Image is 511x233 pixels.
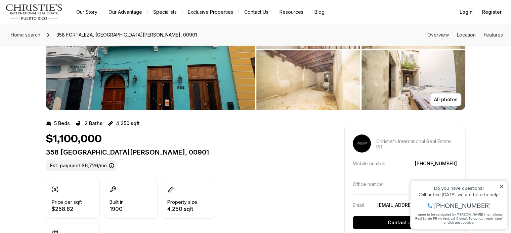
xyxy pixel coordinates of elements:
a: Resources [274,7,309,17]
a: Our Advantage [103,7,147,17]
a: [PHONE_NUMBER] [415,161,457,166]
div: Do you have questions? [7,15,97,20]
span: [PHONE_NUMBER] [28,32,84,38]
label: Est. payment: $6,726/mo [46,160,117,171]
p: Mobile number [353,161,386,166]
p: 4,250 sqft [167,206,197,212]
img: logo [5,4,63,20]
span: Home search [11,32,40,38]
a: Specialists [148,7,182,17]
p: 358 [GEOGRAPHIC_DATA][PERSON_NAME], 00901 [46,148,320,156]
p: 5 Beds [54,121,70,126]
p: 4,250 sqft [116,121,140,126]
a: Home search [8,30,43,40]
button: All photos [430,93,461,106]
p: $258.82 [52,206,82,212]
p: Email [353,202,364,208]
button: View image gallery [361,50,465,110]
p: Property size [167,199,197,205]
button: Contact agent [353,216,457,229]
button: Register [478,5,506,19]
span: I agree to be contacted by [PERSON_NAME] International Real Estate PR via text, call & email. To ... [8,41,96,54]
p: 1900 [110,206,124,212]
p: Price per sqft [52,199,82,205]
button: Login [456,5,477,19]
a: Blog [309,7,330,17]
p: All photos [434,97,458,102]
span: 358 FORTALEZA, [GEOGRAPHIC_DATA][PERSON_NAME], 00901 [54,30,200,40]
a: Our Story [71,7,103,17]
span: Login [460,9,473,15]
h1: $1,100,000 [46,133,102,145]
nav: Page section menu [427,32,503,38]
a: [EMAIL_ADDRESS][DOMAIN_NAME] [377,202,457,208]
p: Christie's International Real Estate PR [376,139,457,150]
p: Office number [353,181,384,187]
a: Skip to: Location [457,32,476,38]
a: Exclusive Properties [182,7,239,17]
div: Call or text [DATE], we are here to help! [7,21,97,26]
p: Built in [110,199,124,205]
a: Skip to: Overview [427,32,449,38]
p: 2 Baths [85,121,102,126]
a: Skip to: Features [484,32,503,38]
p: Contact agent [388,220,422,225]
button: Contact Us [239,7,274,17]
span: Register [482,9,502,15]
button: View image gallery [256,50,360,110]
